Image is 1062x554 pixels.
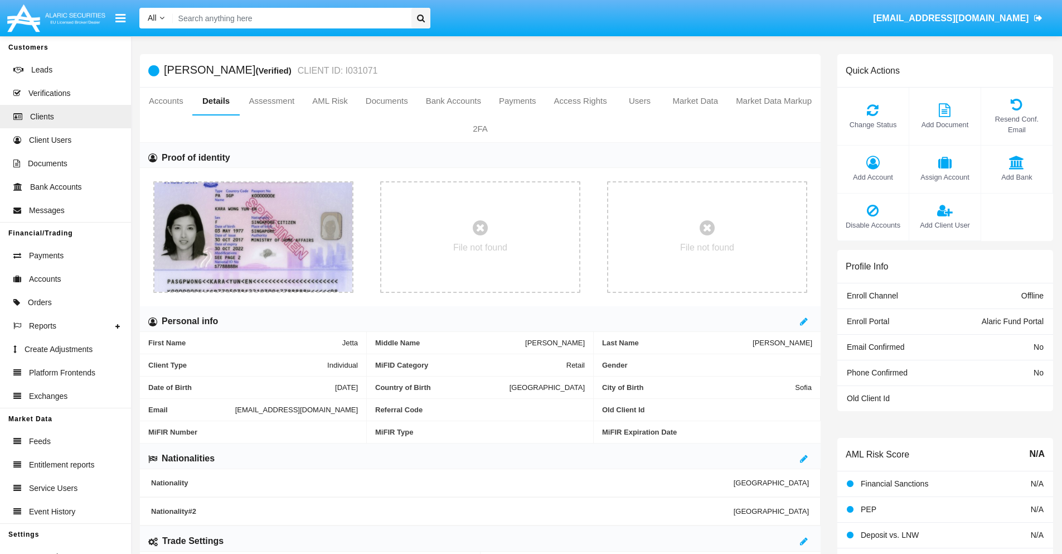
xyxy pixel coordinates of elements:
[29,506,75,518] span: Event History
[847,368,908,377] span: Phone Confirmed
[525,339,585,347] span: [PERSON_NAME]
[148,361,327,369] span: Client Type
[240,88,303,114] a: Assessment
[29,320,56,332] span: Reports
[602,406,812,414] span: Old Client Id
[148,428,358,436] span: MiFIR Number
[151,479,734,487] span: Nationality
[753,339,812,347] span: [PERSON_NAME]
[6,2,107,35] img: Logo image
[295,66,378,75] small: CLIENT ID: I031071
[29,250,64,262] span: Payments
[987,172,1047,182] span: Add Bank
[375,339,525,347] span: Middle Name
[861,505,876,514] span: PEP
[846,65,900,76] h6: Quick Actions
[1034,343,1044,351] span: No
[545,88,616,114] a: Access Rights
[873,13,1029,23] span: [EMAIL_ADDRESS][DOMAIN_NAME]
[28,158,67,170] span: Documents
[29,134,71,146] span: Client Users
[1034,368,1044,377] span: No
[663,88,727,114] a: Market Data
[868,3,1048,34] a: [EMAIL_ADDRESS][DOMAIN_NAME]
[29,459,95,471] span: Entitlement reports
[843,172,903,182] span: Add Account
[28,297,52,309] span: Orders
[162,535,224,547] h6: Trade Settings
[255,64,294,77] div: (Verified)
[335,383,358,392] span: [DATE]
[602,361,812,369] span: Gender
[162,315,218,327] h6: Personal info
[915,119,975,130] span: Add Document
[30,111,54,123] span: Clients
[602,383,795,392] span: City of Birth
[602,339,753,347] span: Last Name
[162,452,215,465] h6: Nationalities
[148,383,335,392] span: Date of Birth
[375,428,585,436] span: MiFIR Type
[140,88,192,114] a: Accounts
[303,88,357,114] a: AML Risk
[847,317,889,326] span: Enroll Portal
[861,479,928,488] span: Financial Sanctions
[30,181,82,193] span: Bank Accounts
[843,220,903,230] span: Disable Accounts
[164,64,377,77] h5: [PERSON_NAME]
[139,12,173,24] a: All
[375,383,510,392] span: Country of Birth
[616,88,664,114] a: Users
[29,273,61,285] span: Accounts
[1031,505,1044,514] span: N/A
[861,531,919,539] span: Deposit vs. LNW
[375,361,566,369] span: MiFID Category
[29,436,51,447] span: Feeds
[1029,447,1045,461] span: N/A
[25,344,93,355] span: Create Adjustments
[192,88,240,114] a: Details
[490,88,545,114] a: Payments
[417,88,490,114] a: Bank Accounts
[987,114,1047,135] span: Resend Conf. Email
[140,115,821,142] a: 2FA
[148,339,342,347] span: First Name
[29,483,77,494] span: Service Users
[342,339,358,347] span: Jetta
[846,261,888,272] h6: Profile Info
[602,428,812,436] span: MiFIR Expiration Date
[915,172,975,182] span: Assign Account
[510,383,585,392] span: [GEOGRAPHIC_DATA]
[1031,479,1044,488] span: N/A
[843,119,903,130] span: Change Status
[1021,291,1044,300] span: Offline
[566,361,585,369] span: Retail
[846,449,909,460] h6: AML Risk Score
[29,205,65,216] span: Messages
[31,64,52,76] span: Leads
[847,291,898,300] span: Enroll Channel
[847,394,890,403] span: Old Client Id
[734,507,809,516] span: [GEOGRAPHIC_DATA]
[915,220,975,230] span: Add Client User
[235,406,358,414] span: [EMAIL_ADDRESS][DOMAIN_NAME]
[29,367,95,379] span: Platform Frontends
[982,317,1044,326] span: Alaric Fund Portal
[847,343,904,351] span: Email Confirmed
[327,361,358,369] span: Individual
[357,88,417,114] a: Documents
[148,406,235,414] span: Email
[148,13,157,22] span: All
[28,88,70,99] span: Verifications
[173,8,408,28] input: Search
[151,507,734,516] span: Nationality #2
[29,391,67,402] span: Exchanges
[162,152,230,164] h6: Proof of identity
[734,479,809,487] span: [GEOGRAPHIC_DATA]
[727,88,821,114] a: Market Data Markup
[795,383,812,392] span: Sofia
[375,406,585,414] span: Referral Code
[1031,531,1044,539] span: N/A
